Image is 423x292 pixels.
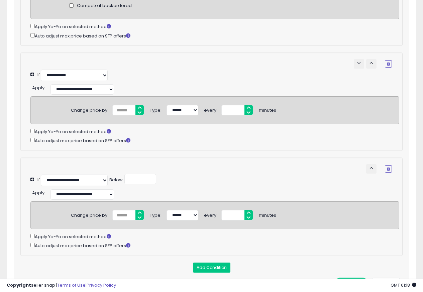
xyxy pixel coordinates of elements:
span: keyboard_arrow_up [368,165,375,171]
button: keyboard_arrow_up [366,164,377,174]
div: Type: [150,210,162,219]
div: Auto adjust max price based on SFP offers [30,32,399,39]
div: Apply Yo-Yo on selected method [30,232,399,240]
span: Apply [32,85,44,91]
div: Change price by [71,210,107,219]
span: keyboard_arrow_down [356,60,362,66]
div: Auto adjust max price based on SFP offers [30,136,399,144]
button: keyboard_arrow_down [354,59,364,69]
a: Privacy Policy [87,282,116,288]
span: Apply [32,190,44,196]
div: Below [109,177,123,183]
span: keyboard_arrow_up [368,60,375,66]
button: Add Condition [193,263,230,273]
button: keyboard_arrow_up [366,59,377,69]
div: Change price by [71,105,107,114]
div: minutes [259,105,276,114]
div: Apply Yo-Yo on selected method [30,127,399,135]
a: Terms of Use [57,282,86,288]
div: : [32,188,45,196]
div: every [204,210,216,219]
div: seller snap | | [7,282,116,289]
span: 2025-10-11 01:18 GMT [391,282,416,288]
div: Type: [150,105,162,114]
span: Compete if backordered [77,3,132,9]
div: Auto adjust max price based on SFP offers [30,241,399,249]
div: : [32,83,45,91]
i: Remove Condition [387,167,390,171]
div: every [204,105,216,114]
button: Save [335,278,368,289]
strong: Copyright [7,282,31,288]
button: Delete [369,278,403,289]
div: minutes [259,210,276,219]
div: Apply Yo-Yo on selected method [30,22,399,30]
i: Remove Condition [387,62,390,66]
